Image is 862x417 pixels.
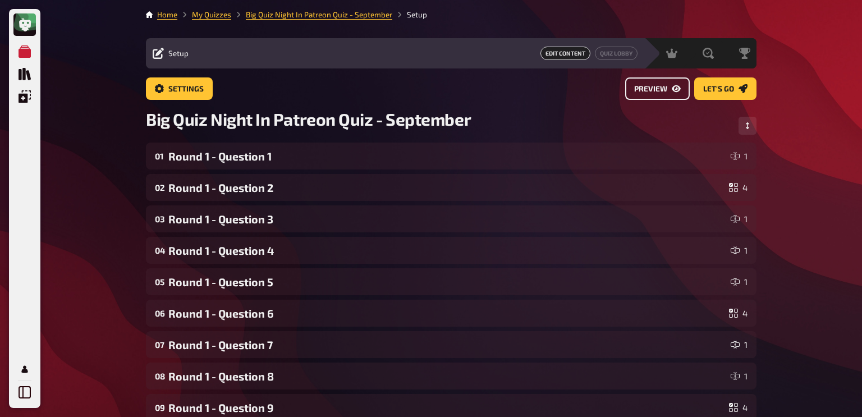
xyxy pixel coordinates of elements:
[177,9,231,20] li: My Quizzes
[157,9,177,20] li: Home
[168,150,726,163] div: Round 1 - Question 1
[168,401,725,414] div: Round 1 - Question 9
[168,338,726,351] div: Round 1 - Question 7
[192,10,231,19] a: My Quizzes
[13,63,36,85] a: Quiz Library
[155,277,164,287] div: 05
[729,403,748,412] div: 4
[625,77,690,100] a: Preview
[13,40,36,63] a: My Quizzes
[540,47,590,60] span: Edit Content
[168,213,726,226] div: Round 1 - Question 3
[168,370,726,383] div: Round 1 - Question 8
[155,182,164,193] div: 02
[392,9,427,20] li: Setup
[146,109,471,129] span: Big Quiz Night In Patreon Quiz - September
[13,358,36,381] a: My Account
[246,10,392,19] a: Big Quiz Night In Patreon Quiz - September
[703,85,734,93] span: Let's go
[231,9,392,20] li: Big Quiz Night In Patreon Quiz - September
[739,117,756,135] button: Change Order
[155,245,164,255] div: 04
[155,214,164,224] div: 03
[731,214,748,223] div: 1
[168,307,725,320] div: Round 1 - Question 6
[168,85,204,93] span: Settings
[168,181,725,194] div: Round 1 - Question 2
[731,372,748,381] div: 1
[168,244,726,257] div: Round 1 - Question 4
[155,371,164,381] div: 08
[634,85,667,93] span: Preview
[155,402,164,413] div: 09
[731,152,748,161] div: 1
[157,10,177,19] a: Home
[168,49,189,58] span: Setup
[155,340,164,350] div: 07
[731,246,748,255] div: 1
[595,47,638,60] a: Quiz Lobby
[13,85,36,108] a: Overlays
[731,340,748,349] div: 1
[694,77,756,100] a: Let's go
[729,309,748,318] div: 4
[146,77,213,100] a: Settings
[731,277,748,286] div: 1
[729,183,748,192] div: 4
[155,308,164,318] div: 06
[168,276,726,288] div: Round 1 - Question 5
[155,151,164,161] div: 01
